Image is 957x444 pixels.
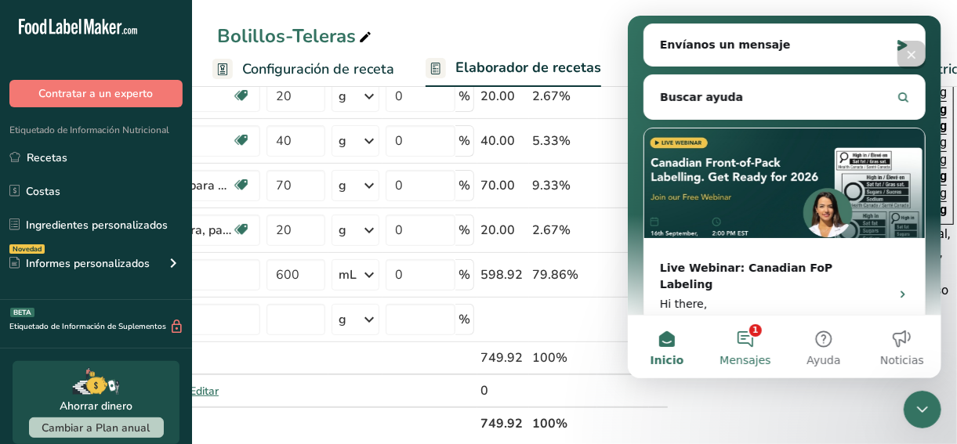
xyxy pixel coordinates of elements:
[532,265,594,284] div: 79.86%
[628,16,941,378] iframe: Intercom live chat
[339,310,346,329] div: g
[29,417,164,438] button: Cambiar a Plan anual
[242,59,394,80] span: Configuración de receta
[532,348,594,367] div: 100%
[480,381,526,400] div: 0
[477,406,529,439] th: 749.92
[480,348,526,367] div: 749.92
[339,132,346,150] div: g
[339,176,346,195] div: g
[480,176,526,195] div: 70.00
[529,406,597,439] th: 100%
[9,244,45,254] div: Novedad
[532,176,594,195] div: 9.33%
[190,384,219,399] span: Editar
[42,421,150,435] span: Cambiar a Plan anual
[480,87,526,106] div: 20.00
[339,87,346,106] div: g
[480,132,526,150] div: 40.00
[212,52,394,87] a: Configuración de receta
[60,398,132,414] div: Ahorrar dinero
[532,87,594,106] div: 2.67%
[339,265,357,284] div: mL
[217,22,375,50] div: Bolillos-Teleras
[532,221,594,240] div: 2.67%
[904,391,941,428] iframe: Intercom live chat
[426,50,601,88] a: Elaborador de recetas
[455,57,601,78] span: Elaborador de recetas
[339,221,346,240] div: g
[9,255,150,272] div: Informes personalizados
[10,308,34,317] div: BETA
[532,132,594,150] div: 5.33%
[7,406,477,439] th: Totales netos
[480,265,526,284] div: 598.92
[480,221,526,240] div: 20.00
[9,80,183,107] button: Contratar a un experto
